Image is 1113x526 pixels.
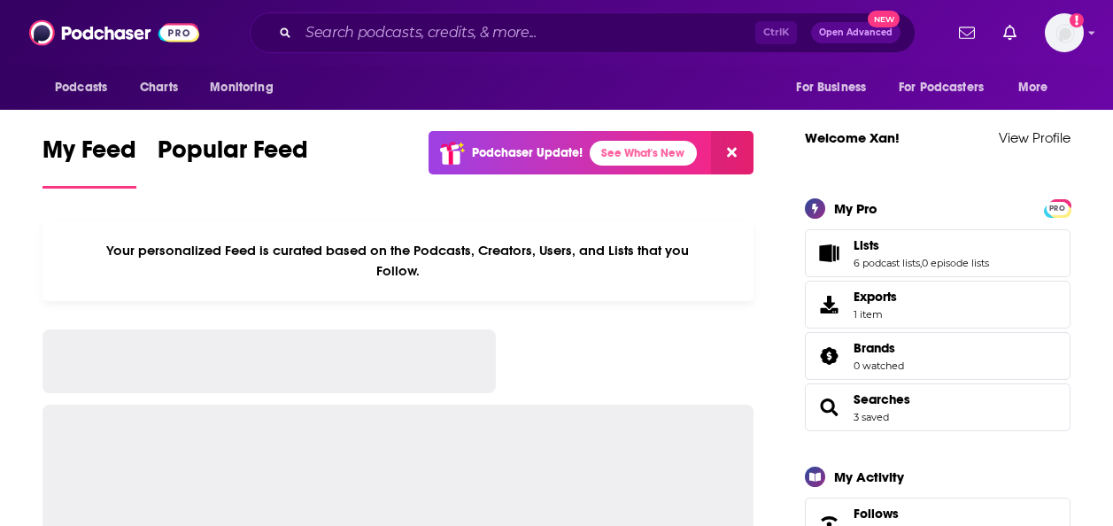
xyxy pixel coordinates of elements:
[834,200,877,217] div: My Pro
[854,391,910,407] a: Searches
[854,360,904,372] a: 0 watched
[887,71,1009,104] button: open menu
[1045,13,1084,52] span: Logged in as xan.giglio
[854,237,989,253] a: Lists
[158,135,308,189] a: Popular Feed
[854,257,920,269] a: 6 podcast lists
[996,18,1024,48] a: Show notifications dropdown
[805,129,900,146] a: Welcome Xan!
[868,11,900,27] span: New
[811,22,900,43] button: Open AdvancedNew
[29,16,199,50] img: Podchaser - Follow, Share and Rate Podcasts
[128,71,189,104] a: Charts
[755,21,797,44] span: Ctrl K
[43,220,754,301] div: Your personalized Feed is curated based on the Podcasts, Creators, Users, and Lists that you Follow.
[854,340,895,356] span: Brands
[1070,13,1084,27] svg: Add a profile image
[472,145,583,160] p: Podchaser Update!
[854,237,879,253] span: Lists
[1006,71,1070,104] button: open menu
[922,257,989,269] a: 0 episode lists
[819,28,893,37] span: Open Advanced
[899,75,984,100] span: For Podcasters
[854,340,904,356] a: Brands
[811,395,846,420] a: Searches
[854,289,897,305] span: Exports
[854,308,897,321] span: 1 item
[811,344,846,368] a: Brands
[158,135,308,175] span: Popular Feed
[920,257,922,269] span: ,
[999,129,1070,146] a: View Profile
[854,506,899,522] span: Follows
[197,71,296,104] button: open menu
[805,383,1070,431] span: Searches
[1045,13,1084,52] button: Show profile menu
[805,229,1070,277] span: Lists
[1047,200,1068,213] a: PRO
[796,75,866,100] span: For Business
[805,332,1070,380] span: Brands
[43,71,130,104] button: open menu
[811,241,846,266] a: Lists
[854,506,1016,522] a: Follows
[210,75,273,100] span: Monitoring
[43,135,136,175] span: My Feed
[1018,75,1048,100] span: More
[952,18,982,48] a: Show notifications dropdown
[805,281,1070,329] a: Exports
[811,292,846,317] span: Exports
[784,71,888,104] button: open menu
[834,468,904,485] div: My Activity
[590,141,697,166] a: See What's New
[1045,13,1084,52] img: User Profile
[43,135,136,189] a: My Feed
[854,411,889,423] a: 3 saved
[250,12,916,53] div: Search podcasts, credits, & more...
[298,19,755,47] input: Search podcasts, credits, & more...
[1047,202,1068,215] span: PRO
[140,75,178,100] span: Charts
[55,75,107,100] span: Podcasts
